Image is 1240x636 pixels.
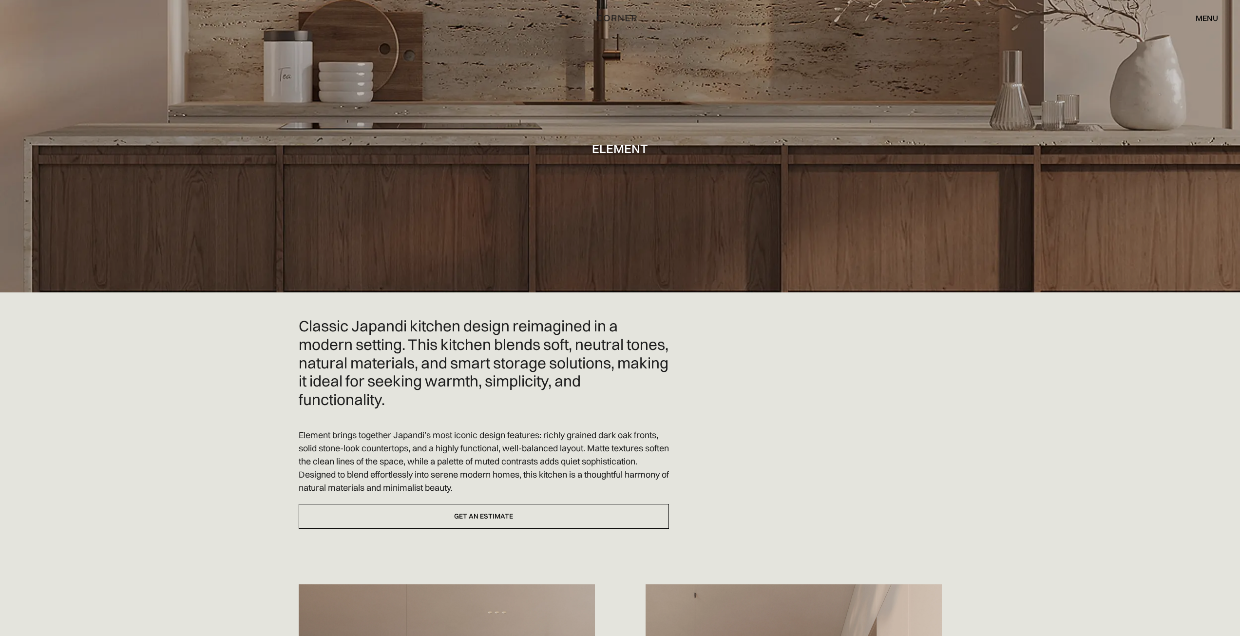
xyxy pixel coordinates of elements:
p: Element brings together Japandi’s most iconic design features: richly grained dark oak fronts, so... [299,428,669,494]
h2: Classic Japandi kitchen design reimagined in a modern setting. This kitchen blends soft, neutral ... [299,317,669,409]
div: menu [1186,10,1218,26]
a: home [572,12,668,24]
h1: Element [592,142,648,155]
div: menu [1196,14,1218,22]
a: Get an estimate [299,504,669,529]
